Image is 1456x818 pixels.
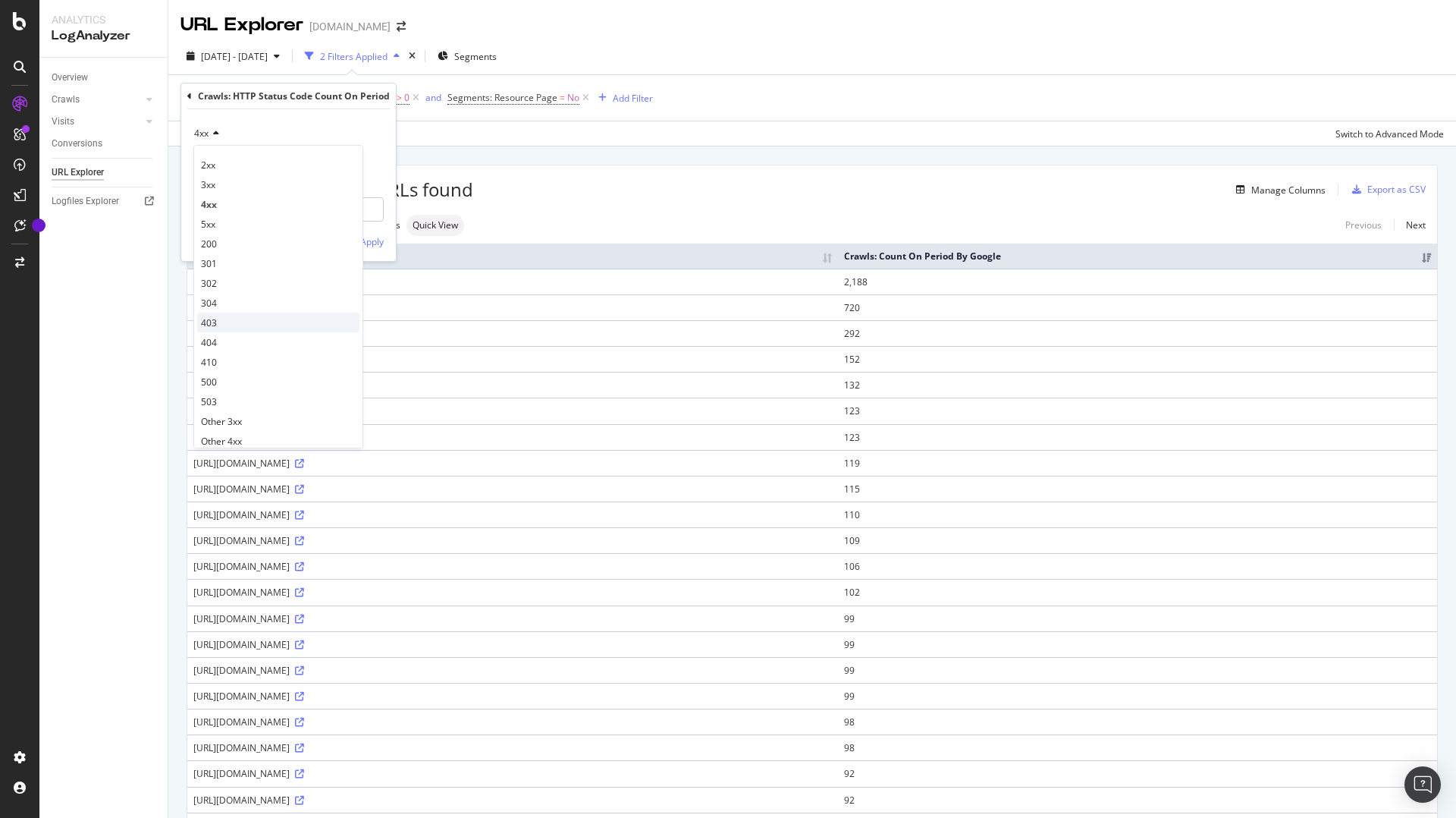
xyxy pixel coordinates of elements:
[201,50,268,63] span: [DATE] - [DATE]
[52,193,119,209] div: Logfiles Explorer
[1404,766,1441,803] div: Open Intercom Messenger
[193,794,832,807] div: [URL][DOMAIN_NAME]
[560,91,565,104] span: =
[187,234,235,249] button: Cancel
[193,327,832,340] div: [URL][DOMAIN_NAME]
[193,638,832,651] div: [URL][DOMAIN_NAME]
[201,336,217,349] span: 404
[201,376,217,389] span: 500
[838,450,1437,476] td: 119
[1394,214,1426,236] a: Next
[838,683,1437,709] td: 99
[201,435,242,448] span: Other 4xx
[193,586,832,599] div: [URL][DOMAIN_NAME]
[193,379,832,392] div: [URL][DOMAIN_NAME]
[201,218,215,231] span: 5xx
[52,27,155,45] div: LogAnalyzer
[201,415,242,428] span: Other 3xx
[201,159,215,171] span: 2xx
[193,404,832,417] div: [URL][DOMAIN_NAME]
[838,294,1437,320] td: 720
[180,44,286,68] button: [DATE] - [DATE]
[201,316,217,329] span: 403
[198,90,390,102] div: Crawls: HTTP Status Code Count On Period
[397,91,402,104] span: >
[397,21,406,32] div: arrow-right-arrow-left
[193,353,832,366] div: [URL][DOMAIN_NAME]
[52,136,157,152] a: Conversions
[838,735,1437,760] td: 98
[52,114,142,130] a: Visits
[193,690,832,703] div: [URL][DOMAIN_NAME]
[592,89,653,107] button: Add Filter
[838,346,1437,372] td: 152
[1346,178,1426,202] button: Export as CSV
[52,92,80,108] div: Crawls
[201,395,217,408] span: 503
[201,198,217,211] span: 4xx
[52,70,157,86] a: Overview
[201,238,217,250] span: 200
[613,92,653,105] div: Add Filter
[838,424,1437,450] td: 123
[1251,184,1326,197] div: Manage Columns
[454,50,497,63] span: Segments
[193,508,832,521] div: [URL][DOMAIN_NAME]
[406,215,464,236] div: neutral label
[52,193,157,209] a: Logfiles Explorer
[52,12,155,27] div: Analytics
[193,534,832,547] div: [URL][DOMAIN_NAME]
[1329,121,1444,146] button: Switch to Advanced Mode
[52,136,102,152] div: Conversions
[838,269,1437,294] td: 2,188
[52,165,104,181] div: URL Explorer
[194,127,209,140] span: 4xx
[1367,183,1426,196] div: Export as CSV
[309,19,391,34] div: [DOMAIN_NAME]
[838,398,1437,423] td: 123
[52,92,142,108] a: Crawls
[360,235,384,248] div: Apply
[193,560,832,573] div: [URL][DOMAIN_NAME]
[838,657,1437,683] td: 99
[838,553,1437,579] td: 106
[838,579,1437,605] td: 102
[193,716,832,728] div: [URL][DOMAIN_NAME]
[201,277,217,290] span: 302
[1230,181,1326,199] button: Manage Columns
[52,114,74,130] div: Visits
[431,44,503,68] button: Segments
[193,431,832,444] div: [URL][DOMAIN_NAME]
[193,767,832,780] div: [URL][DOMAIN_NAME]
[201,356,217,369] span: 410
[447,91,557,104] span: Segments: Resource Page
[1335,127,1444,140] div: Switch to Advanced Mode
[201,178,215,191] span: 3xx
[180,12,303,38] div: URL Explorer
[52,165,157,181] a: URL Explorer
[425,91,441,104] div: and
[838,631,1437,657] td: 99
[193,612,832,625] div: [URL][DOMAIN_NAME]
[404,87,409,109] span: 0
[32,219,45,232] div: Tooltip anchor
[299,44,406,68] button: 2 Filters Applied
[193,275,832,288] div: [URL][DOMAIN_NAME]
[193,483,832,496] div: [URL][DOMAIN_NAME]
[567,87,579,109] span: No
[838,476,1437,502] td: 115
[838,527,1437,553] td: 109
[838,502,1437,527] td: 110
[838,606,1437,631] td: 99
[838,320,1437,346] td: 292
[838,244,1437,269] th: Crawls: Count On Period By Google: activate to sort column ascending
[413,221,458,230] span: Quick View
[838,709,1437,735] td: 98
[201,257,217,270] span: 301
[425,90,441,105] button: and
[406,49,419,64] div: times
[838,760,1437,786] td: 92
[193,741,832,754] div: [URL][DOMAIN_NAME]
[193,301,832,314] div: [URL][DOMAIN_NAME]
[201,297,217,310] span: 304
